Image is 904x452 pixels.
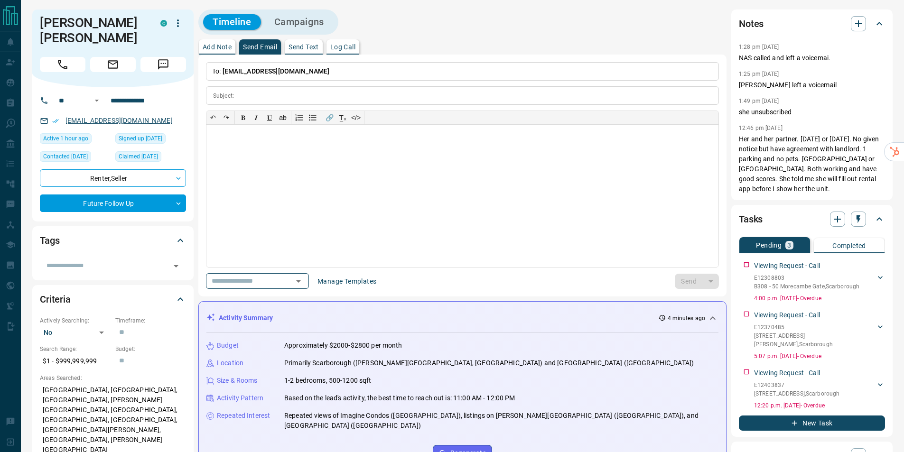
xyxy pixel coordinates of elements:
button: New Task [739,415,885,431]
button: ↷ [220,111,233,124]
div: No [40,325,111,340]
p: To: [206,62,719,81]
p: Based on the lead's activity, the best time to reach out is: 11:00 AM - 12:00 PM [284,393,515,403]
div: Future Follow Up [40,194,186,212]
p: Actively Searching: [40,316,111,325]
p: Send Email [243,44,277,50]
p: 3 [787,242,791,249]
span: Contacted [DATE] [43,152,88,161]
div: Mon Sep 15 2025 [40,133,111,147]
div: Activity Summary4 minutes ago [206,309,718,327]
s: ab [279,114,287,121]
button: Timeline [203,14,261,30]
span: Call [40,57,85,72]
p: 4:00 p.m. [DATE] - Overdue [754,294,885,303]
p: Location [217,358,243,368]
p: E12370485 [754,323,876,332]
div: condos.ca [160,20,167,27]
p: Repeated Interest [217,411,270,421]
p: Budget: [115,345,186,353]
div: Tue Sep 02 2025 [40,151,111,165]
p: 1:25 pm [DATE] [739,71,779,77]
p: 4 minutes ago [668,314,705,323]
p: Her and her partner. [DATE] or [DATE]. No given notice but have agreement with landlord. 1 parkin... [739,134,885,194]
button: ab [276,111,289,124]
button: Open [91,95,103,106]
span: Active 1 hour ago [43,134,88,143]
p: [STREET_ADDRESS] , Scarborough [754,389,839,398]
p: Log Call [330,44,355,50]
button: Open [292,275,305,288]
h2: Tasks [739,212,763,227]
p: 1:49 pm [DATE] [739,98,779,104]
p: she unsubscribed [739,107,885,117]
p: Activity Pattern [217,393,263,403]
p: Primarily Scarborough ([PERSON_NAME][GEOGRAPHIC_DATA], [GEOGRAPHIC_DATA]) and [GEOGRAPHIC_DATA] (... [284,358,694,368]
p: Areas Searched: [40,374,186,382]
p: 5:07 p.m. [DATE] - Overdue [754,352,885,360]
button: T̲ₓ [336,111,349,124]
a: [EMAIL_ADDRESS][DOMAIN_NAME] [65,117,173,124]
button: Manage Templates [312,274,382,289]
p: E12403837 [754,381,839,389]
span: Message [140,57,186,72]
button: 𝑰 [250,111,263,124]
p: Size & Rooms [217,376,258,386]
p: Pending [756,242,782,249]
h2: Tags [40,233,59,248]
div: Renter , Seller [40,169,186,187]
div: Tue Sep 02 2025 [115,151,186,165]
h2: Criteria [40,292,71,307]
p: Timeframe: [115,316,186,325]
p: B308 - 50 Morecambe Gate , Scarborough [754,282,859,291]
p: Subject: [213,92,234,100]
button: Bullet list [306,111,319,124]
div: split button [675,274,719,289]
p: $1 - $999,999,999 [40,353,111,369]
h2: Notes [739,16,764,31]
p: Activity Summary [219,313,273,323]
button: Campaigns [265,14,334,30]
div: E12370485[STREET_ADDRESS][PERSON_NAME],Scarborough [754,321,885,351]
div: Criteria [40,288,186,311]
p: Budget [217,341,239,351]
button: 𝐁 [236,111,250,124]
p: 1:28 pm [DATE] [739,44,779,50]
p: Approximately $2000-$2800 per month [284,341,402,351]
button: 🔗 [323,111,336,124]
svg: Email Verified [52,118,59,124]
button: ↶ [206,111,220,124]
div: E12403837[STREET_ADDRESS],Scarborough [754,379,885,400]
p: NAS called and left a voicemai. [739,53,885,63]
p: E12308803 [754,274,859,282]
p: Add Note [203,44,232,50]
p: Send Text [289,44,319,50]
button: Open [169,259,183,273]
button: </> [349,111,363,124]
p: [PERSON_NAME] left a voicemail [739,80,885,90]
div: Notes [739,12,885,35]
p: [STREET_ADDRESS][PERSON_NAME] , Scarborough [754,332,876,349]
p: Viewing Request - Call [754,261,820,271]
p: Completed [832,242,866,249]
div: Tags [40,229,186,252]
span: [EMAIL_ADDRESS][DOMAIN_NAME] [223,67,330,75]
p: 1-2 bedrooms, 500-1200 sqft [284,376,372,386]
p: Repeated views of Imagine Condos ([GEOGRAPHIC_DATA]), listings on [PERSON_NAME][GEOGRAPHIC_DATA] ... [284,411,718,431]
p: Viewing Request - Call [754,368,820,378]
p: Viewing Request - Call [754,310,820,320]
div: E12308803B308 - 50 Morecambe Gate,Scarborough [754,272,885,293]
div: Sun Jul 28 2024 [115,133,186,147]
p: 12:46 pm [DATE] [739,125,783,131]
span: Signed up [DATE] [119,134,162,143]
span: 𝐔 [267,114,272,121]
div: Tasks [739,208,885,231]
button: Numbered list [293,111,306,124]
h1: [PERSON_NAME] [PERSON_NAME] [40,15,146,46]
span: Claimed [DATE] [119,152,158,161]
p: 12:20 p.m. [DATE] - Overdue [754,401,885,410]
p: Search Range: [40,345,111,353]
button: 𝐔 [263,111,276,124]
span: Email [90,57,136,72]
